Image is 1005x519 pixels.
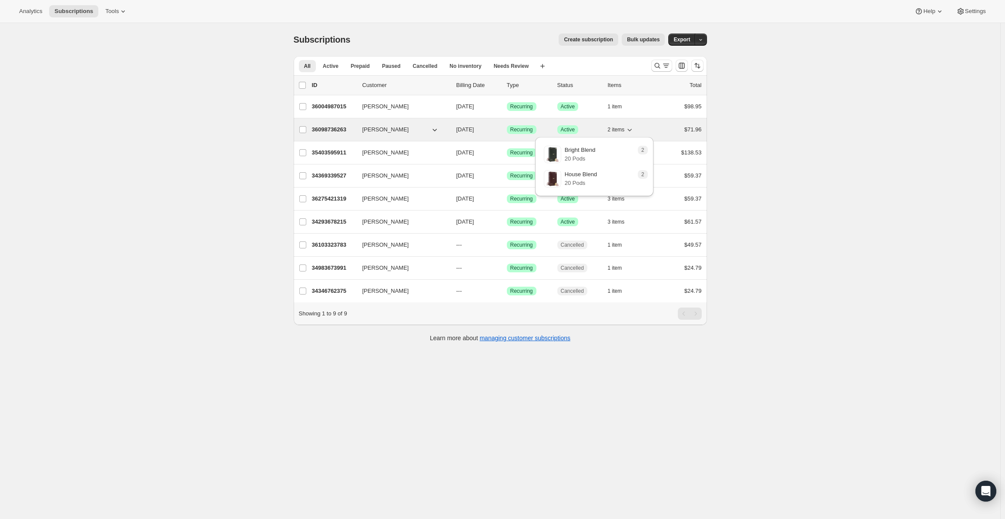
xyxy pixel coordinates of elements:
[565,170,597,179] p: House Blend
[668,33,695,46] button: Export
[608,100,632,113] button: 1 item
[312,285,702,297] div: 34346762375[PERSON_NAME]---SuccessRecurringCancelled1 item$24.79
[608,262,632,274] button: 1 item
[510,265,533,271] span: Recurring
[565,146,596,154] p: Bright Blend
[565,179,597,188] p: 20 Pods
[14,5,47,17] button: Analytics
[312,264,355,272] p: 34983673991
[690,81,701,90] p: Total
[312,171,355,180] p: 34369339527
[312,262,702,274] div: 34983673991[PERSON_NAME]---SuccessRecurringCancelled1 item$24.79
[510,218,533,225] span: Recurring
[561,241,584,248] span: Cancelled
[456,265,462,271] span: ---
[684,265,702,271] span: $24.79
[608,285,632,297] button: 1 item
[951,5,991,17] button: Settings
[54,8,93,15] span: Subscriptions
[561,288,584,295] span: Cancelled
[684,218,702,225] span: $61.57
[312,147,702,159] div: 35403595911[PERSON_NAME][DATE]SuccessRecurringSuccessActive6 items$138.53
[299,309,347,318] p: Showing 1 to 9 of 9
[557,81,601,90] p: Status
[362,125,409,134] span: [PERSON_NAME]
[608,288,622,295] span: 1 item
[357,100,444,114] button: [PERSON_NAME]
[312,241,355,249] p: 36103323783
[561,265,584,271] span: Cancelled
[510,103,533,110] span: Recurring
[622,33,665,46] button: Bulk updates
[49,5,98,17] button: Subscriptions
[362,241,409,249] span: [PERSON_NAME]
[561,126,575,133] span: Active
[312,194,355,203] p: 36275421319
[357,123,444,137] button: [PERSON_NAME]
[362,194,409,203] span: [PERSON_NAME]
[608,103,622,110] span: 1 item
[975,481,996,502] div: Open Intercom Messenger
[294,35,351,44] span: Subscriptions
[641,147,644,154] span: 2
[19,8,42,15] span: Analytics
[312,218,355,226] p: 34293678215
[507,81,550,90] div: Type
[559,33,618,46] button: Create subscription
[362,218,409,226] span: [PERSON_NAME]
[684,241,702,248] span: $49.57
[909,5,949,17] button: Help
[544,170,561,188] img: variant image
[362,102,409,111] span: [PERSON_NAME]
[357,192,444,206] button: [PERSON_NAME]
[651,60,672,72] button: Search and filter results
[456,149,474,156] span: [DATE]
[312,124,702,136] div: 36098736263[PERSON_NAME][DATE]SuccessRecurringSuccessActive2 items$71.96
[564,36,613,43] span: Create subscription
[456,172,474,179] span: [DATE]
[323,63,338,70] span: Active
[312,81,702,90] div: IDCustomerBilling DateTypeStatusItemsTotal
[362,171,409,180] span: [PERSON_NAME]
[510,149,533,156] span: Recurring
[923,8,935,15] span: Help
[362,81,449,90] p: Customer
[684,288,702,294] span: $24.79
[681,149,702,156] span: $138.53
[312,216,702,228] div: 34293678215[PERSON_NAME][DATE]SuccessRecurringSuccessActive3 items$61.57
[684,172,702,179] span: $59.37
[608,239,632,251] button: 1 item
[312,287,355,295] p: 34346762375
[357,284,444,298] button: [PERSON_NAME]
[565,154,596,163] p: 20 Pods
[449,63,481,70] span: No inventory
[608,218,625,225] span: 3 items
[608,126,625,133] span: 2 items
[456,81,500,90] p: Billing Date
[608,241,622,248] span: 1 item
[641,171,644,178] span: 2
[456,218,474,225] span: [DATE]
[357,238,444,252] button: [PERSON_NAME]
[105,8,119,15] span: Tools
[544,146,561,163] img: variant image
[561,103,575,110] span: Active
[965,8,986,15] span: Settings
[357,261,444,275] button: [PERSON_NAME]
[510,241,533,248] span: Recurring
[304,63,311,70] span: All
[456,103,474,110] span: [DATE]
[351,63,370,70] span: Prepaid
[673,36,690,43] span: Export
[312,239,702,251] div: 36103323783[PERSON_NAME]---SuccessRecurringCancelled1 item$49.57
[312,81,355,90] p: ID
[357,169,444,183] button: [PERSON_NAME]
[627,36,660,43] span: Bulk updates
[494,63,529,70] span: Needs Review
[678,308,702,320] nav: Pagination
[362,287,409,295] span: [PERSON_NAME]
[684,195,702,202] span: $59.37
[456,195,474,202] span: [DATE]
[684,126,702,133] span: $71.96
[536,60,549,72] button: Create new view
